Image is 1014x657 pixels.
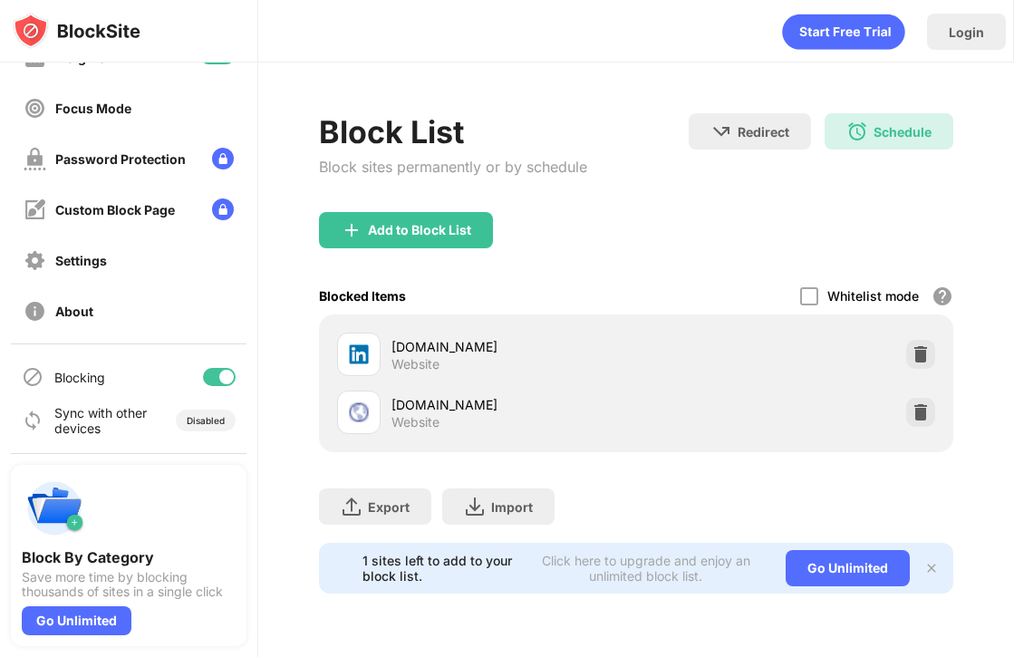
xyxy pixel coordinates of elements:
img: focus-off.svg [24,97,46,120]
div: Custom Block Page [55,202,175,217]
div: Go Unlimited [22,606,131,635]
img: password-protection-off.svg [24,148,46,170]
div: Whitelist mode [827,288,919,304]
div: Settings [55,253,107,268]
div: Redirect [738,124,789,140]
img: favicons [348,343,370,365]
div: Focus Mode [55,101,131,116]
img: settings-off.svg [24,249,46,272]
div: 1 sites left to add to your block list. [362,553,517,584]
div: Website [391,356,439,372]
div: Block List [319,113,587,150]
div: Click here to upgrade and enjoy an unlimited block list. [528,553,764,584]
img: push-categories.svg [22,476,87,541]
div: Import [491,499,533,515]
div: Schedule [874,124,932,140]
div: Export [368,499,410,515]
img: sync-icon.svg [22,410,43,431]
div: [DOMAIN_NAME] [391,337,636,356]
div: Sync with other devices [54,405,148,436]
img: customize-block-page-off.svg [24,198,46,221]
div: [DOMAIN_NAME] [391,395,636,414]
div: Disabled [187,415,225,426]
div: Password Protection [55,151,186,167]
img: x-button.svg [924,561,939,575]
div: Blocking [54,370,105,385]
div: Block sites permanently or by schedule [319,158,587,176]
div: Login [949,24,984,40]
div: Blocked Items [319,288,406,304]
img: lock-menu.svg [212,198,234,220]
img: blocking-icon.svg [22,366,43,388]
div: Block By Category [22,548,236,566]
img: about-off.svg [24,300,46,323]
div: animation [782,14,905,50]
img: logo-blocksite.svg [13,13,140,49]
div: Website [391,414,439,430]
img: lock-menu.svg [212,148,234,169]
div: Add to Block List [368,223,471,237]
div: About [55,304,93,319]
div: Go Unlimited [786,550,910,586]
img: favicons [348,401,370,423]
div: Insights [55,50,106,65]
div: Save more time by blocking thousands of sites in a single click [22,570,236,599]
